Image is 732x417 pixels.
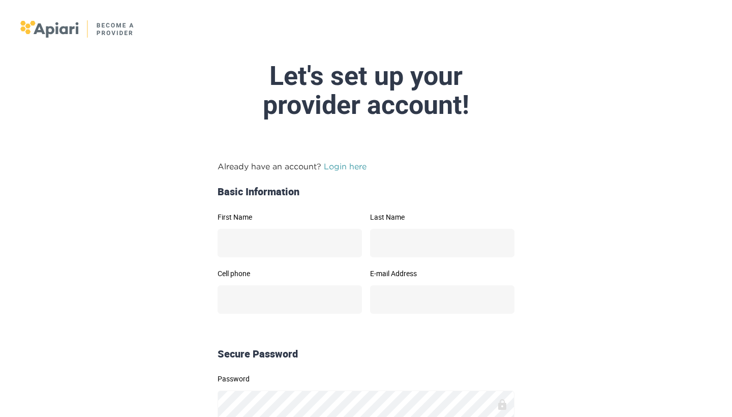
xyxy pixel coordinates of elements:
[20,20,135,38] img: logo
[218,214,362,221] label: First Name
[213,347,518,362] div: Secure Password
[213,185,518,199] div: Basic Information
[126,62,606,120] div: Let's set up your provider account!
[370,270,514,277] label: E-mail Address
[324,162,367,171] a: Login here
[370,214,514,221] label: Last Name
[218,270,362,277] label: Cell phone
[218,375,514,382] label: Password
[218,160,514,172] p: Already have an account?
